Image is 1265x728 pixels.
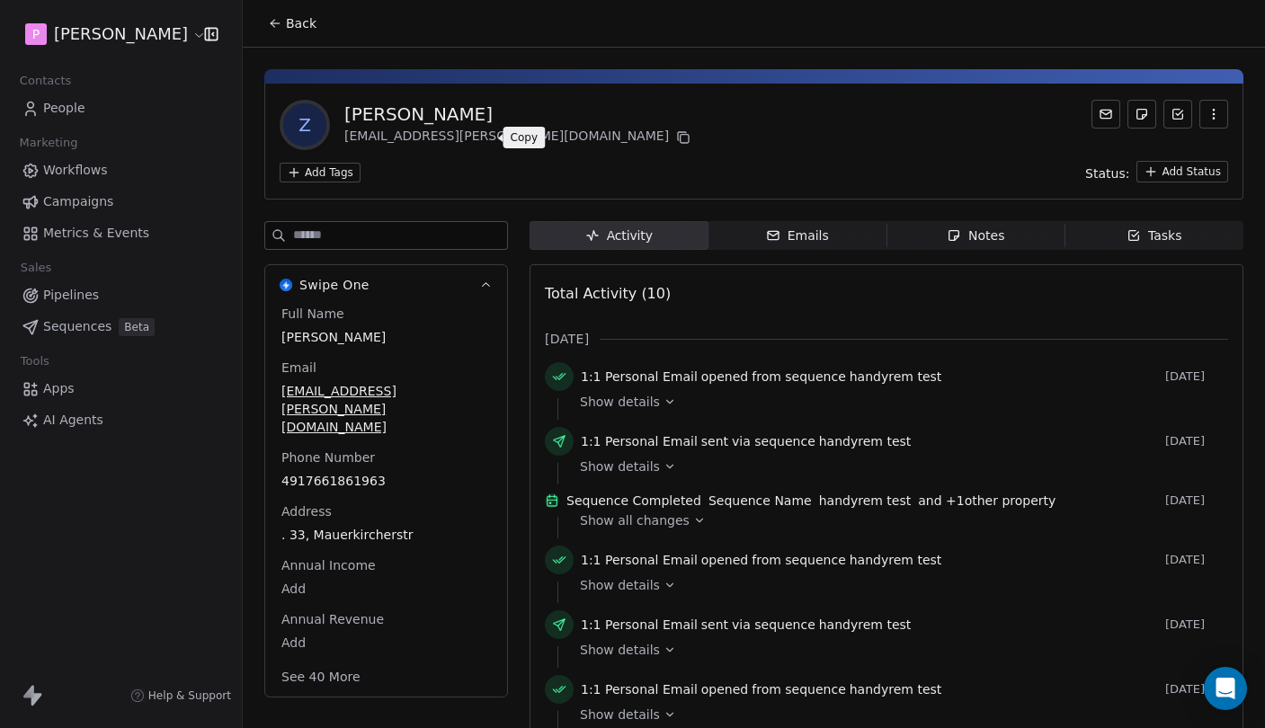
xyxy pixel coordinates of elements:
[850,368,942,386] span: handyrem test
[566,492,701,510] span: Sequence Completed
[43,317,111,336] span: Sequences
[581,551,698,569] span: 1:1 Personal Email
[850,551,942,569] span: handyrem test
[14,312,227,342] a: SequencesBeta
[14,187,227,217] a: Campaigns
[581,680,698,698] span: 1:1 Personal Email
[545,285,671,302] span: Total Activity (10)
[278,502,335,520] span: Address
[13,348,57,375] span: Tools
[581,368,698,386] span: 1:1 Personal Email
[580,457,1216,475] a: Show details
[1165,369,1228,384] span: [DATE]
[43,99,85,118] span: People
[1136,161,1228,182] button: Add Status
[580,641,1216,659] a: Show details
[580,393,660,411] span: Show details
[14,280,227,310] a: Pipelines
[14,93,227,123] a: People
[148,688,231,703] span: Help & Support
[819,492,912,510] span: handyrem test
[43,224,149,243] span: Metrics & Events
[580,511,1216,529] a: Show all changes
[281,472,491,490] span: 4917661861963
[278,556,379,574] span: Annual Income
[819,432,912,450] span: handyrem test
[580,576,660,594] span: Show details
[344,127,694,148] div: [EMAIL_ADDRESS][PERSON_NAME][DOMAIN_NAME]
[43,411,103,430] span: AI Agents
[43,192,113,211] span: Campaigns
[119,318,155,336] span: Beta
[278,448,379,466] span: Phone Number
[850,680,942,698] span: handyrem test
[278,610,388,628] span: Annual Revenue
[43,286,99,305] span: Pipelines
[257,7,327,40] button: Back
[12,129,85,156] span: Marketing
[14,405,227,435] a: AI Agents
[732,616,815,634] span: via sequence
[1165,493,1228,508] span: [DATE]
[12,67,79,94] span: Contacts
[43,379,75,398] span: Apps
[766,226,829,245] div: Emails
[1204,667,1247,710] div: Open Intercom Messenger
[286,14,316,32] span: Back
[545,330,589,348] span: [DATE]
[947,226,1004,245] div: Notes
[278,359,320,377] span: Email
[283,103,326,146] span: Z
[580,511,690,529] span: Show all changes
[732,432,815,450] span: via sequence
[1165,682,1228,697] span: [DATE]
[280,279,292,291] img: Swipe One
[43,161,108,180] span: Workflows
[14,155,227,185] a: Workflows
[54,22,188,46] span: [PERSON_NAME]
[281,526,491,544] span: . 33, Mauerkircherstr
[278,305,348,323] span: Full Name
[701,432,728,450] span: sent
[701,680,748,698] span: opened
[580,706,1216,724] a: Show details
[271,661,371,693] button: See 40 More
[1165,434,1228,448] span: [DATE]
[13,254,59,281] span: Sales
[708,492,812,510] span: Sequence Name
[281,328,491,346] span: [PERSON_NAME]
[580,706,660,724] span: Show details
[581,616,698,634] span: 1:1 Personal Email
[581,432,698,450] span: 1:1 Personal Email
[14,218,227,248] a: Metrics & Events
[1165,553,1228,567] span: [DATE]
[299,276,370,294] span: Swipe One
[281,382,491,436] span: [EMAIL_ADDRESS][PERSON_NAME][DOMAIN_NAME]
[130,688,231,703] a: Help & Support
[265,265,507,305] button: Swipe OneSwipe One
[22,19,192,49] button: P[PERSON_NAME]
[701,368,748,386] span: opened
[819,616,912,634] span: handyrem test
[1165,617,1228,632] span: [DATE]
[265,305,507,697] div: Swipe OneSwipe One
[281,634,491,652] span: Add
[701,616,728,634] span: sent
[281,580,491,598] span: Add
[1085,164,1129,182] span: Status:
[344,102,694,127] div: [PERSON_NAME]
[752,680,846,698] span: from sequence
[280,163,361,182] button: Add Tags
[701,551,748,569] span: opened
[752,368,846,386] span: from sequence
[752,551,846,569] span: from sequence
[32,25,40,43] span: P
[918,492,1056,510] span: and + 1 other property
[511,130,539,145] p: Copy
[580,457,660,475] span: Show details
[580,576,1216,594] a: Show details
[1127,226,1182,245] div: Tasks
[580,393,1216,411] a: Show details
[14,374,227,404] a: Apps
[580,641,660,659] span: Show details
